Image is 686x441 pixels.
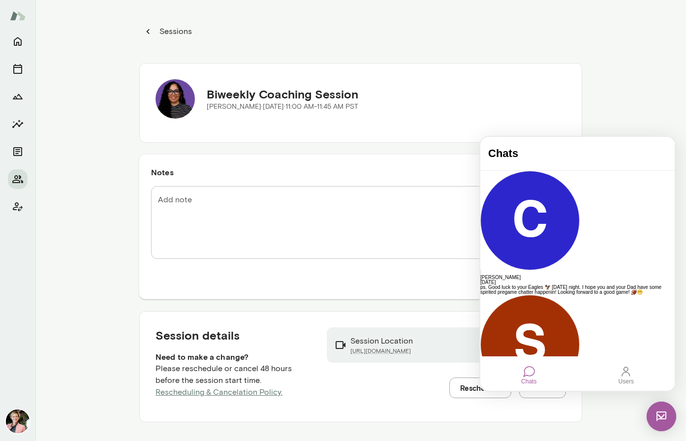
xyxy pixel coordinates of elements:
[6,409,30,433] img: Kelly K. Oliver
[8,114,28,134] button: Insights
[139,22,197,41] button: Sessions
[138,241,154,248] div: Users
[156,351,311,363] h6: Need to make a change?
[156,387,282,397] a: Rescheduling & Cancelation Policy.
[8,10,187,23] h4: Chats
[10,6,26,25] img: Mento
[207,102,358,112] p: [PERSON_NAME] · [DATE] · 11:00 AM-11:45 AM PST
[43,229,55,241] div: Chats
[449,378,511,398] button: Reschedule
[8,169,28,189] button: Members
[8,87,28,106] button: Growth Plan
[8,59,28,79] button: Sessions
[156,363,311,398] p: Please reschedule or cancel 48 hours before the session start time.
[8,142,28,161] button: Documents
[207,86,358,102] h5: Biweekly Coaching Session
[156,327,311,343] h5: Session details
[350,347,413,355] a: [URL][DOMAIN_NAME]
[350,335,413,347] p: Session Location
[8,31,28,51] button: Home
[41,241,56,248] div: Chats
[8,197,28,217] button: Client app
[151,166,570,178] h6: Notes
[156,79,195,119] img: Cassidy Edwards
[140,229,152,241] div: Users
[157,26,192,37] p: Sessions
